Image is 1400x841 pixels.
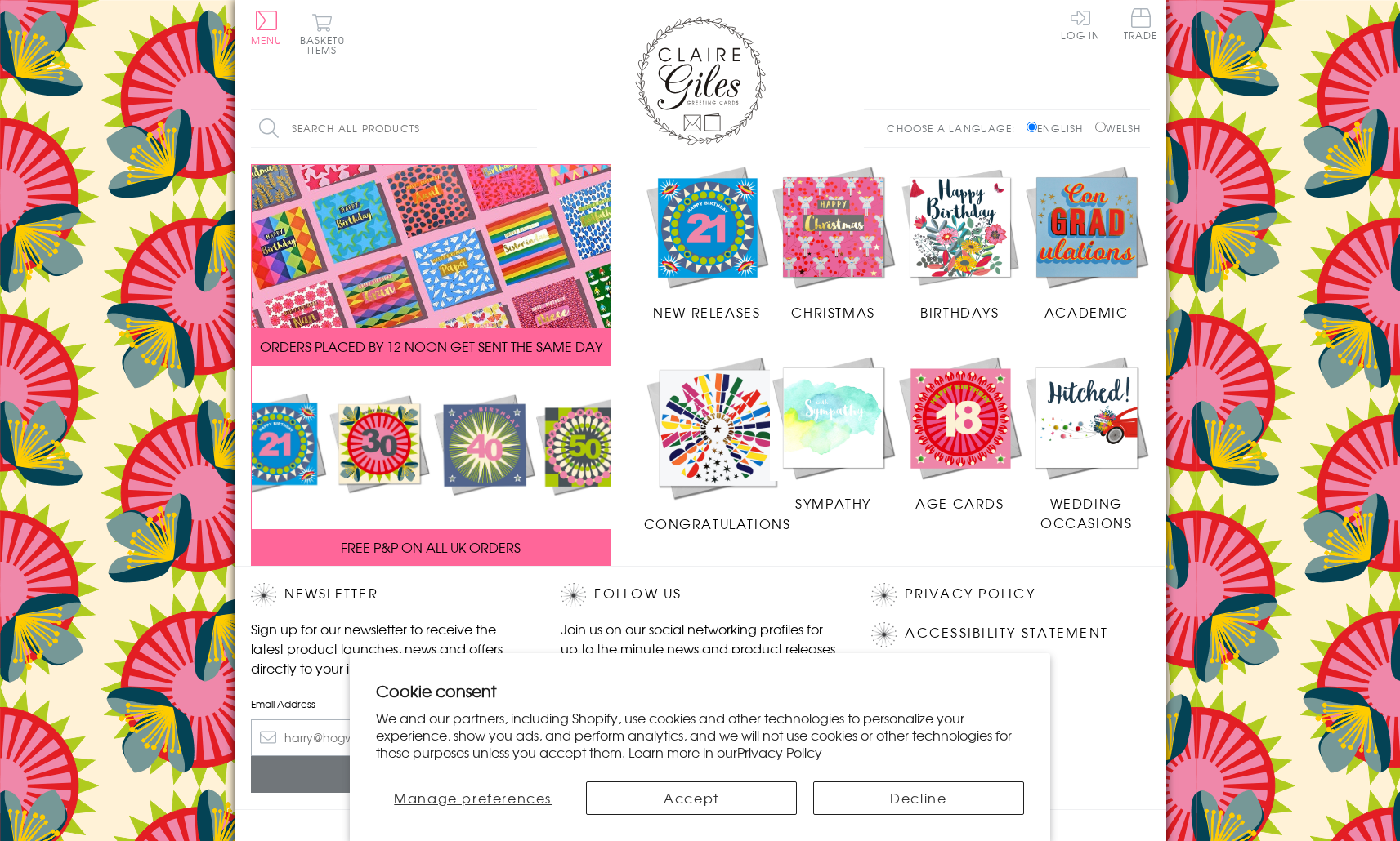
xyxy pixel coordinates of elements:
input: English [1027,122,1037,132]
a: Age Cards [897,354,1023,513]
span: FREE P&P ON ALL UK ORDERS [341,537,521,557]
span: 0 items [307,33,345,57]
p: Choose a language: [887,121,1023,136]
img: Claire Giles Greetings Cards [635,16,766,145]
h2: Follow Us [561,583,839,607]
a: Congratulations [644,354,791,533]
h2: Cookie consent [376,679,1024,702]
span: ORDERS PLACED BY 12 NOON GET SENT THE SAME DAY [260,336,602,356]
p: We and our partners, including Shopify, use cookies and other technologies to personalize your ex... [376,710,1024,760]
a: Privacy Policy [737,742,822,762]
button: Menu [251,11,283,45]
span: Menu [251,33,283,47]
span: Christmas [791,302,874,322]
a: New Releases [644,164,771,323]
a: Wedding Occasions [1023,354,1150,532]
input: Welsh [1095,122,1106,132]
span: Age Cards [915,493,1004,513]
button: Accept [586,781,797,815]
span: Trade [1124,8,1158,40]
span: Sympathy [795,493,871,513]
input: Search all products [251,110,537,147]
a: Christmas [770,164,897,323]
span: Wedding Occasions [1040,493,1132,532]
label: English [1027,121,1091,136]
p: Join us on our social networking profiles for up to the minute news and product releases the mome... [561,619,839,678]
span: Academic [1044,302,1129,322]
button: Manage preferences [376,781,570,815]
button: Decline [813,781,1024,815]
h2: Newsletter [251,583,529,607]
span: Manage preferences [394,788,552,808]
a: Sympathy [770,354,897,513]
a: Trade [1124,8,1158,43]
a: Accessibility Statement [905,622,1108,644]
a: Privacy Policy [905,583,1035,605]
a: Birthdays [897,164,1023,323]
label: Welsh [1095,121,1142,136]
a: Log In [1061,8,1100,40]
span: New Releases [653,302,760,322]
a: Academic [1023,164,1150,323]
input: harry@hogwarts.edu [251,719,529,756]
button: Basket0 items [300,13,345,55]
p: Sign up for our newsletter to receive the latest product launches, news and offers directly to yo... [251,619,529,678]
input: Search [521,110,537,147]
span: Birthdays [920,302,999,322]
span: Congratulations [644,514,791,533]
input: Subscribe [251,756,529,793]
label: Email Address [251,696,529,711]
